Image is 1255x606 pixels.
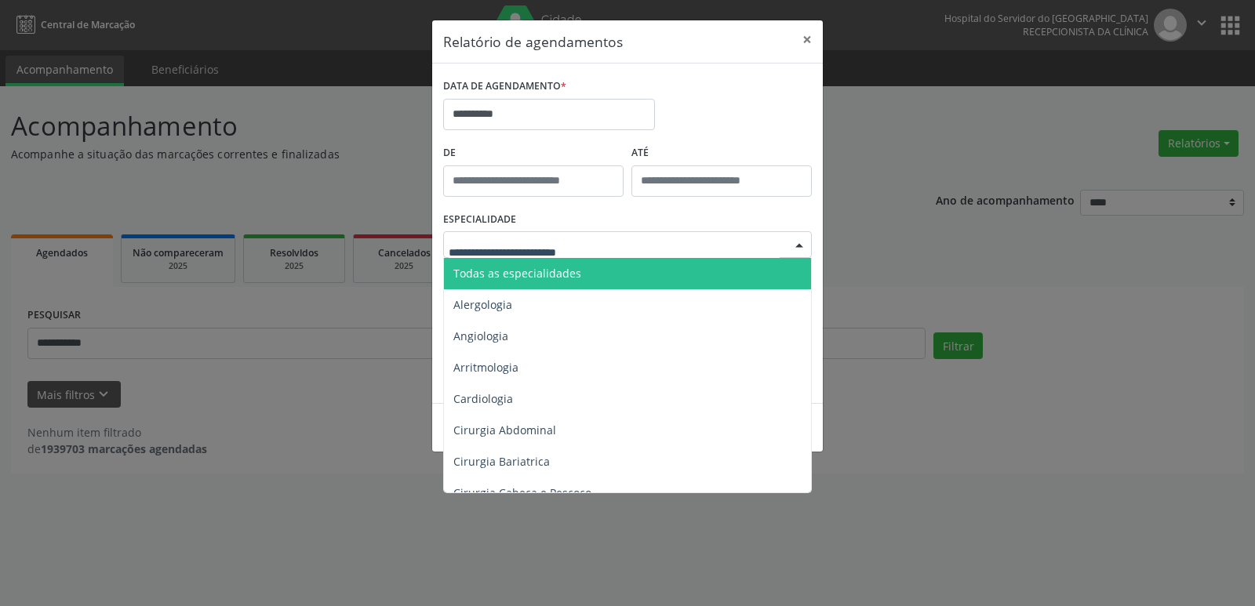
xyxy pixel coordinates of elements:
label: DATA DE AGENDAMENTO [443,74,566,99]
span: Angiologia [453,328,508,343]
span: Arritmologia [453,360,518,375]
label: ATÉ [631,141,812,165]
span: Todas as especialidades [453,266,581,281]
span: Cirurgia Abdominal [453,423,556,437]
span: Alergologia [453,297,512,312]
label: De [443,141,624,165]
label: ESPECIALIDADE [443,208,516,232]
span: Cirurgia Cabeça e Pescoço [453,485,591,500]
h5: Relatório de agendamentos [443,31,623,52]
span: Cirurgia Bariatrica [453,454,550,469]
button: Close [791,20,823,59]
span: Cardiologia [453,391,513,406]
